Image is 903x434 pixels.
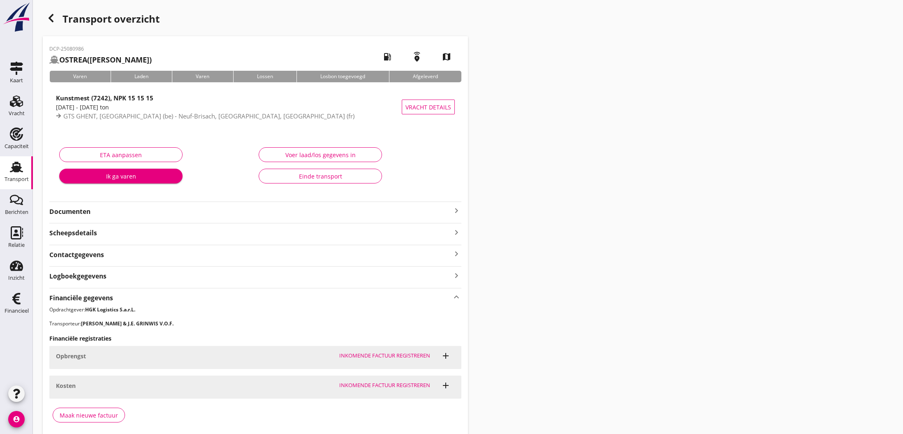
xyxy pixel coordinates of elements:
[405,103,451,111] span: Vracht details
[56,103,402,111] div: [DATE] - [DATE] ton
[49,334,461,343] h3: Financiële registraties
[336,350,433,362] button: Inkomende factuur registreren
[405,45,428,68] i: emergency_share
[111,71,172,82] div: Laden
[8,242,25,248] div: Relatie
[339,352,430,360] div: Inkomende factuur registreren
[81,320,174,327] strong: [PERSON_NAME] & J.E. GRINWIS V.O.F.
[376,45,399,68] i: local_gas_station
[5,144,29,149] div: Capaciteit
[339,381,430,390] div: Inkomende factuur registreren
[60,411,118,420] div: Maak nieuwe factuur
[2,2,31,32] img: logo-small.a267ee39.svg
[451,227,461,238] i: keyboard_arrow_right
[389,71,462,82] div: Afgeleverd
[59,55,87,65] strong: OSTREA
[296,71,389,82] div: Losbon toegevoegd
[43,10,468,30] div: Transport overzicht
[9,111,25,116] div: Vracht
[259,147,382,162] button: Voer laad/los gegevens in
[66,151,176,159] div: ETA aanpassen
[59,147,183,162] button: ETA aanpassen
[233,71,297,82] div: Lossen
[53,408,125,422] button: Maak nieuwe factuur
[49,207,451,216] strong: Documenten
[66,172,176,181] div: Ik ga varen
[56,352,86,360] strong: Opbrengst
[59,169,183,183] button: Ik ga varen
[49,293,113,303] strong: Financiële gegevens
[49,250,104,260] strong: Contactgegevens
[56,94,153,102] strong: Kunstmest (7242), NPK 15 15 15
[441,351,451,361] i: add
[49,228,97,238] strong: Scheepsdetails
[49,272,107,281] strong: Logboekgegevens
[266,151,375,159] div: Voer laad/los gegevens in
[8,275,25,281] div: Inzicht
[172,71,233,82] div: Varen
[5,209,28,215] div: Berichten
[451,248,461,260] i: keyboard_arrow_right
[441,381,451,390] i: add
[49,71,111,82] div: Varen
[49,45,152,53] p: DCP-25080986
[5,308,29,313] div: Financieel
[49,54,152,65] h2: ([PERSON_NAME])
[49,306,461,313] p: Opdrachtgever:
[259,169,382,183] button: Einde transport
[49,89,461,125] a: Kunstmest (7242), NPK 15 15 15[DATE] - [DATE] tonGTS GHENT, [GEOGRAPHIC_DATA] (be) - Neuf-Brisach...
[5,176,29,182] div: Transport
[402,100,455,114] button: Vracht details
[336,380,433,391] button: Inkomende factuur registreren
[8,411,25,427] i: account_circle
[85,306,135,313] strong: HGK Logistics S.a.r.L.
[451,206,461,216] i: keyboard_arrow_right
[49,320,461,327] p: Transporteur:
[451,270,461,281] i: keyboard_arrow_right
[451,292,461,303] i: keyboard_arrow_up
[435,45,458,68] i: map
[10,78,23,83] div: Kaart
[63,112,354,120] span: GTS GHENT, [GEOGRAPHIC_DATA] (be) - Neuf-Brisach, [GEOGRAPHIC_DATA], [GEOGRAPHIC_DATA] (fr)
[56,382,76,390] strong: Kosten
[266,172,375,181] div: Einde transport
